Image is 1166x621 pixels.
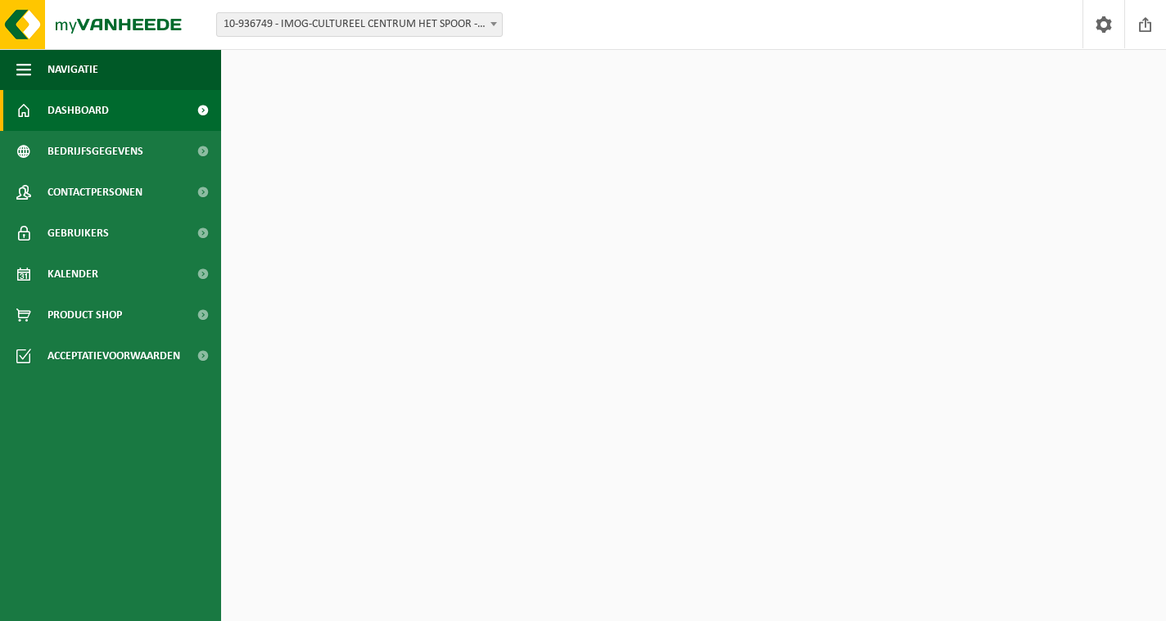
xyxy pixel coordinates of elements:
span: Bedrijfsgegevens [47,131,143,172]
span: Navigatie [47,49,98,90]
span: Product Shop [47,295,122,335]
span: Gebruikers [47,213,109,254]
span: 10-936749 - IMOG-CULTUREEL CENTRUM HET SPOOR - HARELBEKE [217,13,502,36]
span: Kalender [47,254,98,295]
span: Contactpersonen [47,172,142,213]
span: Dashboard [47,90,109,131]
span: Acceptatievoorwaarden [47,335,180,376]
span: 10-936749 - IMOG-CULTUREEL CENTRUM HET SPOOR - HARELBEKE [216,12,503,37]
